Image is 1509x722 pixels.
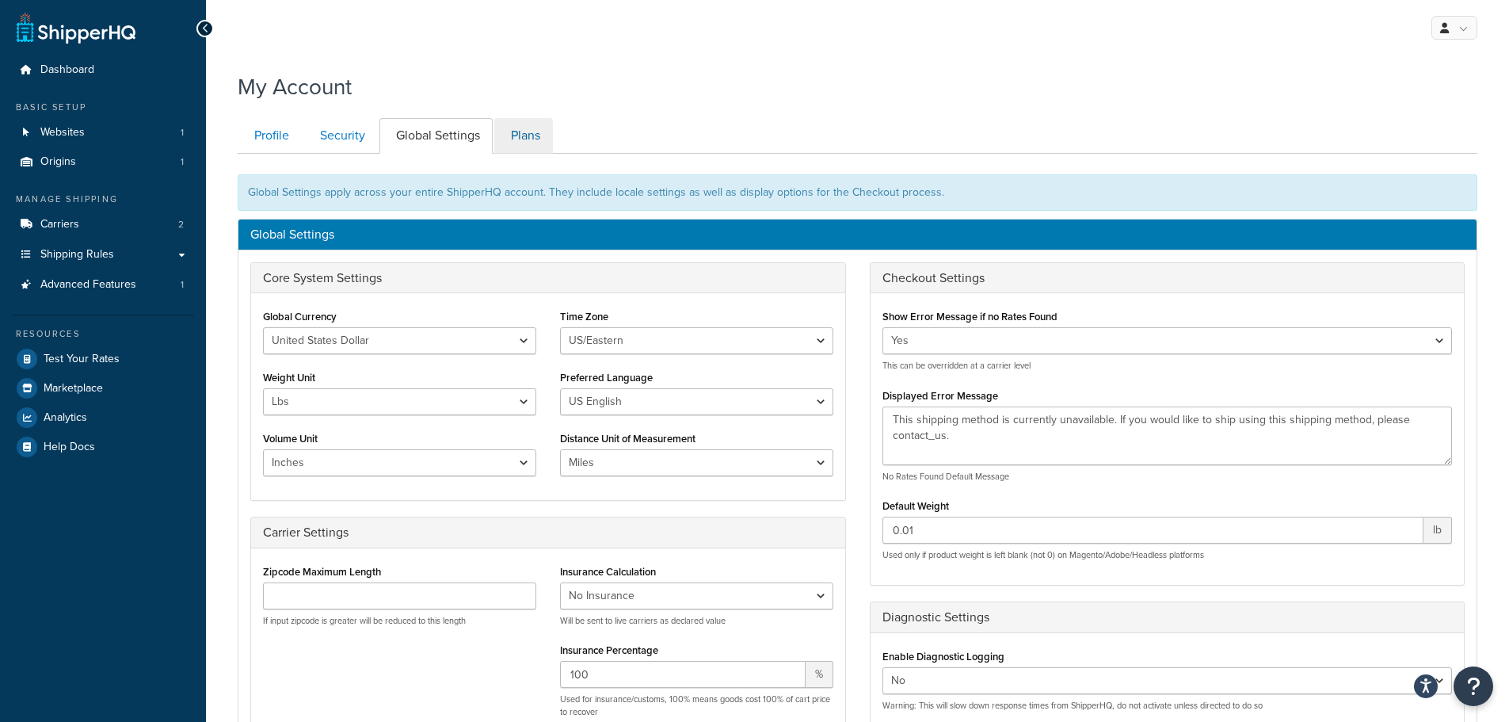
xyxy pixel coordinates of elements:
[12,270,194,300] li: Advanced Features
[560,615,833,627] p: Will be sent to live carriers as declared value
[238,118,302,154] a: Profile
[12,210,194,239] li: Carriers
[882,500,949,512] label: Default Weight
[12,327,194,341] div: Resources
[12,55,194,85] a: Dashboard
[263,566,381,578] label: Zipcode Maximum Length
[17,12,135,44] a: ShipperHQ Home
[12,118,194,147] li: Websites
[882,610,1453,625] h3: Diagnostic Settings
[263,271,833,285] h3: Core System Settings
[1423,517,1452,544] span: lb
[882,651,1004,663] label: Enable Diagnostic Logging
[806,661,833,688] span: %
[263,372,315,384] label: Weight Unit
[560,311,608,323] label: Time Zone
[1454,667,1493,706] button: Open Resource Center
[40,278,136,292] span: Advanced Features
[12,433,194,461] a: Help Docs
[12,193,194,206] div: Manage Shipping
[178,218,184,231] span: 2
[494,118,553,154] a: Plans
[12,101,194,114] div: Basic Setup
[40,248,114,262] span: Shipping Rules
[560,433,695,445] label: Distance Unit of Measurement
[882,471,1453,483] p: No Rates Found Default Message
[12,147,194,177] li: Origins
[12,210,194,239] a: Carriers 2
[560,372,653,384] label: Preferred Language
[560,644,658,656] label: Insurance Percentage
[560,566,656,578] label: Insurance Calculation
[12,403,194,432] a: Analytics
[44,382,103,395] span: Marketplace
[263,311,337,323] label: Global Currency
[379,118,493,154] a: Global Settings
[44,353,120,366] span: Test Your Rates
[12,345,194,373] a: Test Your Rates
[250,227,1465,242] h3: Global Settings
[44,441,95,454] span: Help Docs
[238,174,1477,211] div: Global Settings apply across your entire ShipperHQ account. They include locale settings as well ...
[40,63,94,77] span: Dashboard
[303,118,378,154] a: Security
[238,71,352,102] h1: My Account
[882,407,1453,465] textarea: This shipping method is currently unavailable. If you would like to ship using this shipping meth...
[40,218,79,231] span: Carriers
[263,525,833,540] h3: Carrier Settings
[181,126,184,139] span: 1
[882,390,998,402] label: Displayed Error Message
[12,118,194,147] a: Websites 1
[12,147,194,177] a: Origins 1
[882,360,1453,372] p: This can be overridden at a carrier level
[181,155,184,169] span: 1
[263,433,318,445] label: Volume Unit
[882,700,1453,712] p: Warning: This will slow down response times from ShipperHQ, do not activate unless directed to do so
[12,270,194,300] a: Advanced Features 1
[44,411,87,425] span: Analytics
[882,311,1057,323] label: Show Error Message if no Rates Found
[12,240,194,269] a: Shipping Rules
[263,615,536,627] p: If input zipcode is greater will be reduced to this length
[560,693,833,718] p: Used for insurance/customs, 100% means goods cost 100% of cart price to recover
[12,374,194,403] a: Marketplace
[40,126,85,139] span: Websites
[181,278,184,292] span: 1
[882,271,1453,285] h3: Checkout Settings
[40,155,76,169] span: Origins
[882,549,1453,561] p: Used only if product weight is left blank (not 0) on Magento/Adobe/Headless platforms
